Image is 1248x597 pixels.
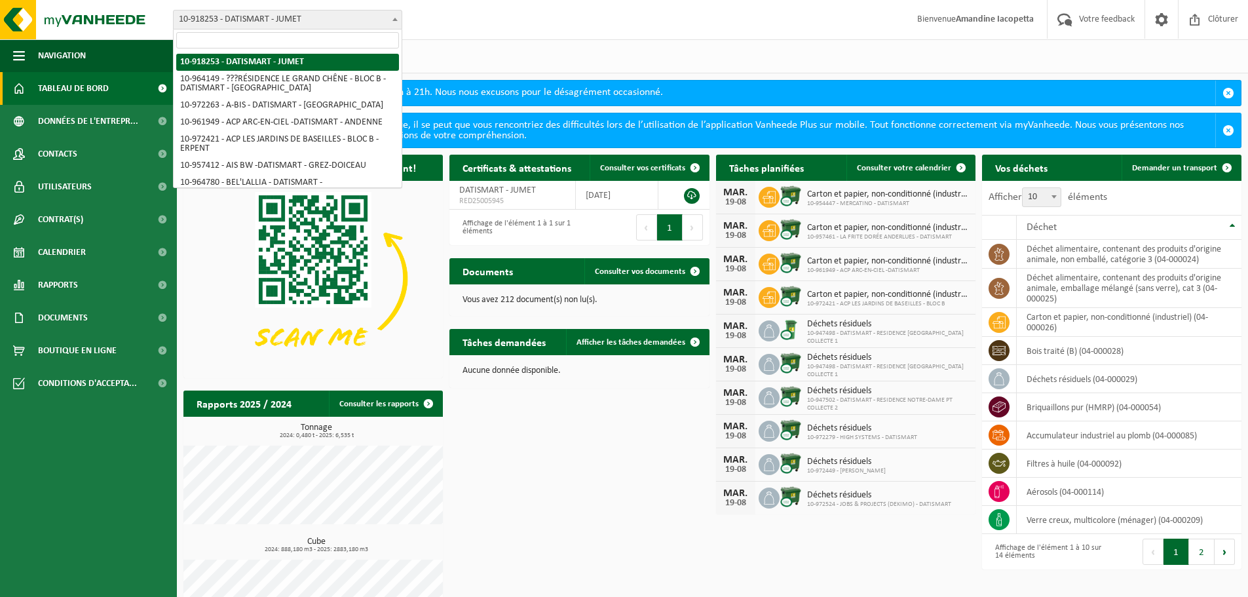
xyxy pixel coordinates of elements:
label: Afficher éléments [989,192,1107,202]
span: Carton et papier, non-conditionné (industriel) [807,189,969,200]
li: 10-964149 - ???RÉSIDENCE LE GRAND CHÊNE - BLOC B -DATISMART - [GEOGRAPHIC_DATA] [176,71,399,97]
span: Déchets résiduels [807,353,969,363]
div: Affichage de l'élément 1 à 1 sur 1 éléments [456,213,573,242]
h2: Documents [449,258,526,284]
h2: Tâches demandées [449,329,559,355]
td: déchet alimentaire, contenant des produits d'origine animale, non emballé, catégorie 3 (04-000024) [1017,240,1241,269]
span: Consulter votre calendrier [857,164,951,172]
li: 10-972263 - A-BIS - DATISMART - [GEOGRAPHIC_DATA] [176,97,399,114]
span: 10-918253 - DATISMART - JUMET [173,10,402,29]
button: Next [1215,539,1235,565]
h2: Tâches planifiées [716,155,817,180]
div: 19-08 [723,298,749,307]
button: Next [683,214,703,241]
span: Carton et papier, non-conditionné (industriel) [807,256,969,267]
h2: Rapports 2025 / 2024 [183,391,305,416]
li: 10-961949 - ACP ARC-EN-CIEL -DATISMART - ANDENNE [176,114,399,131]
td: bois traité (B) (04-000028) [1017,337,1241,365]
span: Déchets résiduels [807,457,886,467]
img: WB-1100-CU [780,285,802,307]
td: filtres à huile (04-000092) [1017,450,1241,478]
span: 10-972449 - [PERSON_NAME] [807,467,886,475]
div: 19-08 [723,499,749,508]
a: Consulter vos certificats [590,155,708,181]
span: Utilisateurs [38,170,92,203]
td: [DATE] [576,181,658,210]
td: aérosols (04-000114) [1017,478,1241,506]
span: 10-972279 - HIGH SYSTEMS - DATISMART [807,434,917,442]
span: Rapports [38,269,78,301]
span: Consulter vos certificats [600,164,685,172]
span: 10-972421 - ACP LES JARDINS DE BASEILLES - BLOC B [807,300,969,308]
span: Carton et papier, non-conditionné (industriel) [807,223,969,233]
li: 10-972421 - ACP LES JARDINS DE BASEILLES - BLOC B - ERPENT [176,131,399,157]
button: 2 [1189,539,1215,565]
span: 10 [1022,187,1061,207]
span: Documents [38,301,88,334]
div: MAR. [723,254,749,265]
strong: Amandine Iacopetta [956,14,1034,24]
span: Données de l'entrepr... [38,105,138,138]
span: Demander un transport [1132,164,1217,172]
span: Contacts [38,138,77,170]
div: MAR. [723,488,749,499]
span: Navigation [38,39,86,72]
span: 10-947498 - DATISMART - RESIDENCE [GEOGRAPHIC_DATA] COLLECTE 1 [807,330,969,345]
span: Tableau de bord [38,72,109,105]
a: Consulter votre calendrier [846,155,974,181]
img: WB-1100-CU [780,385,802,408]
span: 10-961949 - ACP ARC-EN-CIEL -DATISMART [807,267,969,275]
span: 10 [1023,188,1061,206]
td: déchet alimentaire, contenant des produits d'origine animale, emballage mélangé (sans verre), cat... [1017,269,1241,308]
span: 2024: 888,180 m3 - 2025: 2883,180 m3 [190,547,443,553]
div: MAR. [723,421,749,432]
td: accumulateur industriel au plomb (04-000085) [1017,421,1241,450]
div: Ce soir, MyVanheede sera indisponible de 18h à 21h. Nous nous excusons pour le désagrément occasi... [208,81,1215,106]
h2: Vos déchets [982,155,1061,180]
button: Previous [636,214,657,241]
div: 19-08 [723,432,749,441]
td: carton et papier, non-conditionné (industriel) (04-000026) [1017,308,1241,337]
div: MAR. [723,187,749,198]
div: MAR. [723,455,749,465]
img: WB-1100-CU [780,419,802,441]
span: Afficher les tâches demandées [577,338,685,347]
span: Déchets résiduels [807,386,969,396]
img: WB-1100-CU [780,252,802,274]
p: Vous avez 212 document(s) non lu(s). [463,296,696,305]
img: WB-1100-CU [780,452,802,474]
img: Download de VHEPlus App [183,181,443,376]
span: Conditions d'accepta... [38,367,137,400]
div: 19-08 [723,265,749,274]
div: MAR. [723,288,749,298]
span: 10-957461 - LA FRITE DORÉE ANDERLUES - DATISMART [807,233,969,241]
span: 2024: 0,480 t - 2025: 6,535 t [190,433,443,439]
span: Boutique en ligne [38,334,117,367]
div: 19-08 [723,398,749,408]
div: Cher client, en raison d’un problème technique, il se peut que vous rencontriez des difficultés l... [208,113,1215,147]
h3: Tonnage [190,423,443,439]
div: MAR. [723,388,749,398]
button: 1 [1163,539,1189,565]
li: 10-918253 - DATISMART - JUMET [176,54,399,71]
button: 1 [657,214,683,241]
td: briquaillons pur (HMRP) (04-000054) [1017,393,1241,421]
img: WB-0240-CU [780,318,802,341]
div: MAR. [723,355,749,365]
h2: Certificats & attestations [449,155,584,180]
a: Demander un transport [1122,155,1240,181]
td: déchets résiduels (04-000029) [1017,365,1241,393]
a: Afficher les tâches demandées [566,329,708,355]
img: WB-1100-CU [780,352,802,374]
div: 19-08 [723,365,749,374]
div: 19-08 [723,332,749,341]
span: Calendrier [38,236,86,269]
button: Previous [1143,539,1163,565]
span: RED25005945 [459,196,565,206]
span: Déchets résiduels [807,423,917,434]
p: Aucune donnée disponible. [463,366,696,376]
a: Consulter vos documents [584,258,708,284]
div: 19-08 [723,231,749,241]
span: 10-947498 - DATISMART - RESIDENCE [GEOGRAPHIC_DATA] COLLECTE 1 [807,363,969,379]
img: WB-1100-CU [780,185,802,207]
